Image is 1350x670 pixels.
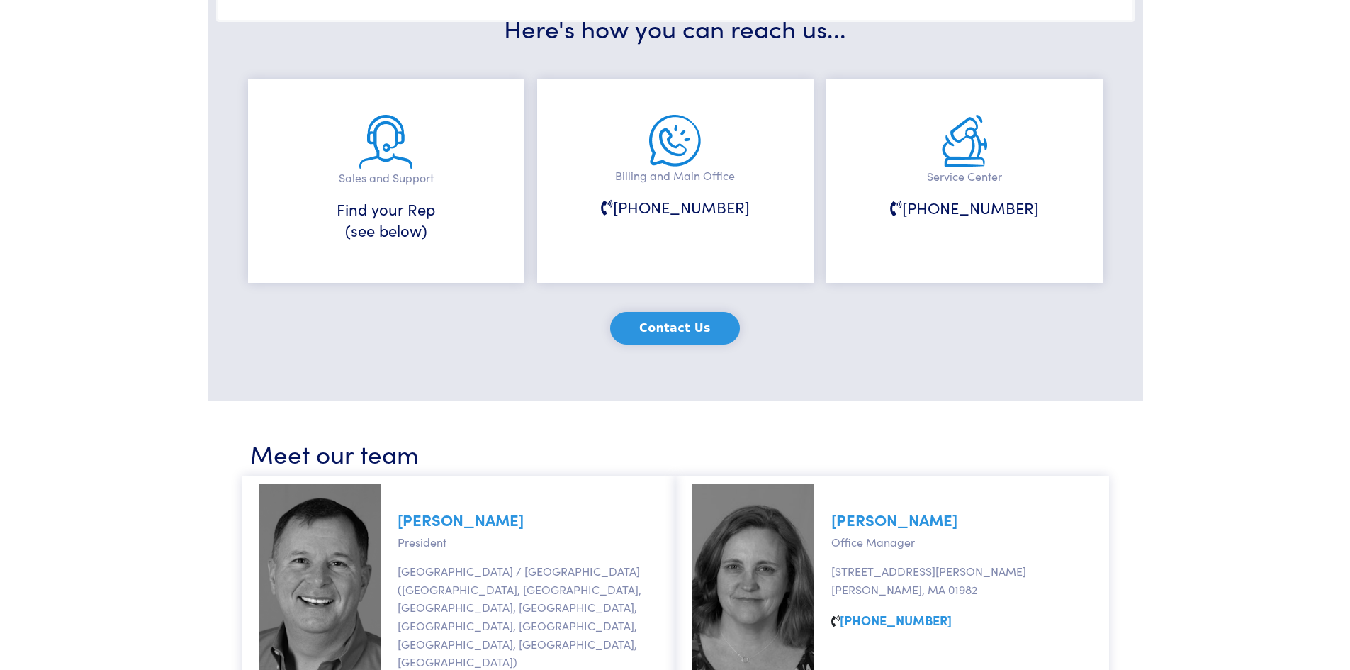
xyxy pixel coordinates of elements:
h3: Here's how you can reach us... [250,10,1101,45]
img: main-office.png [649,115,701,167]
h6: [PHONE_NUMBER] [862,197,1067,219]
button: Contact Us [610,312,740,345]
p: President [398,533,658,552]
a: [PERSON_NAME] [831,508,957,530]
h3: Meet our team [250,435,1101,470]
img: service.png [942,115,987,167]
p: Billing and Main Office [573,167,778,185]
a: [PERSON_NAME] [398,508,524,530]
p: Service Center [862,167,1067,186]
h6: [PHONE_NUMBER] [573,196,778,218]
img: sales-and-support.png [359,115,412,169]
p: Sales and Support [283,169,489,187]
p: Office Manager [831,533,1092,552]
a: [PHONE_NUMBER] [840,611,952,629]
h6: Find your Rep (see below) [283,199,489,242]
p: [STREET_ADDRESS][PERSON_NAME] [PERSON_NAME], MA 01982 [831,562,1092,598]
